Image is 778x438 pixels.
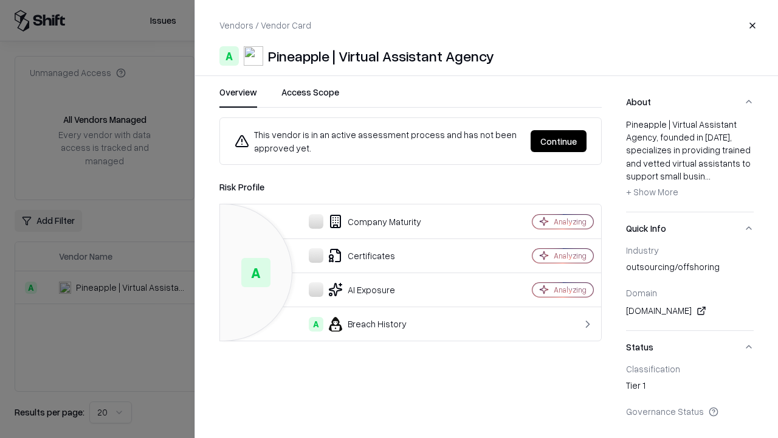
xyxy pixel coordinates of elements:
button: Status [626,331,754,363]
span: + Show More [626,186,678,197]
button: Continue [531,130,587,152]
button: + Show More [626,182,678,202]
div: Pineapple | Virtual Assistant Agency, founded in [DATE], specializes in providing trained and vet... [626,118,754,202]
img: Pineapple | Virtual Assistant Agency [244,46,263,66]
div: Classification [626,363,754,374]
div: Analyzing [554,217,587,227]
button: Quick Info [626,212,754,245]
div: Governance Status [626,406,754,417]
div: Pineapple | Virtual Assistant Agency [268,46,494,66]
div: A [219,46,239,66]
div: Analyzing [554,285,587,295]
button: Overview [219,86,257,108]
div: Company Maturity [230,214,490,229]
div: Certificates [230,248,490,263]
button: About [626,86,754,118]
div: Tier 1 [626,379,754,396]
span: ... [705,170,711,181]
div: [DOMAIN_NAME] [626,304,754,318]
p: Vendors / Vendor Card [219,19,311,32]
div: This vendor is in an active assessment process and has not been approved yet. [235,128,521,155]
div: A [309,317,323,332]
div: Analyzing [554,251,587,261]
div: Domain [626,287,754,298]
div: A [241,258,270,287]
div: Industry [626,245,754,255]
div: Breach History [230,317,490,332]
div: About [626,118,754,212]
div: Quick Info [626,245,754,330]
button: Access Scope [281,86,339,108]
div: AI Exposure [230,282,490,297]
div: outsourcing/offshoring [626,260,754,277]
div: Risk Profile [219,179,602,194]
